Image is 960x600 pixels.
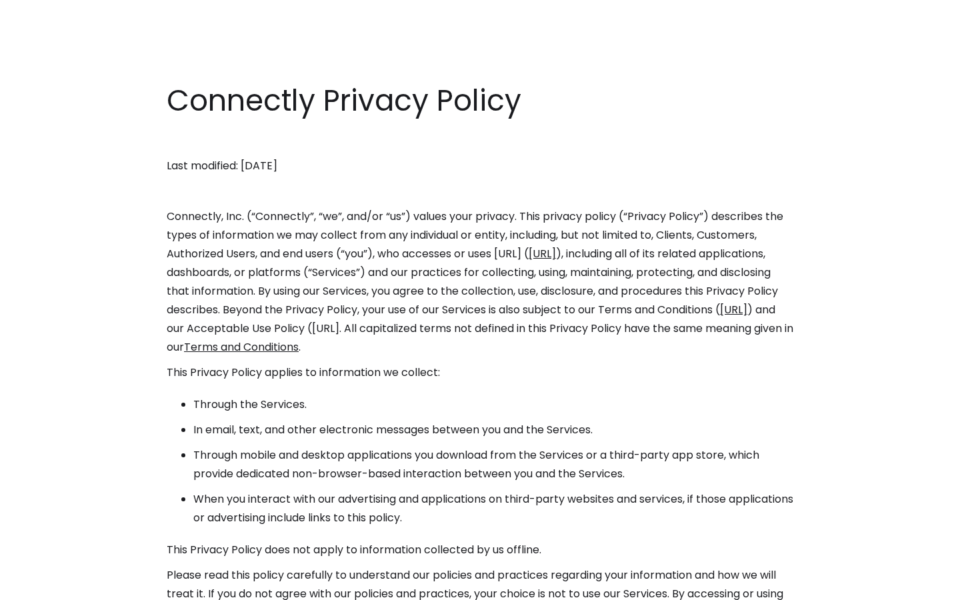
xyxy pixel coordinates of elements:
[167,80,793,121] h1: Connectly Privacy Policy
[193,395,793,414] li: Through the Services.
[27,577,80,595] ul: Language list
[167,131,793,150] p: ‍
[167,157,793,175] p: Last modified: [DATE]
[720,302,747,317] a: [URL]
[184,339,299,355] a: Terms and Conditions
[193,490,793,527] li: When you interact with our advertising and applications on third-party websites and services, if ...
[167,207,793,357] p: Connectly, Inc. (“Connectly”, “we”, and/or “us”) values your privacy. This privacy policy (“Priva...
[193,421,793,439] li: In email, text, and other electronic messages between you and the Services.
[193,446,793,483] li: Through mobile and desktop applications you download from the Services or a third-party app store...
[13,575,80,595] aside: Language selected: English
[529,246,556,261] a: [URL]
[167,182,793,201] p: ‍
[167,541,793,559] p: This Privacy Policy does not apply to information collected by us offline.
[167,363,793,382] p: This Privacy Policy applies to information we collect:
